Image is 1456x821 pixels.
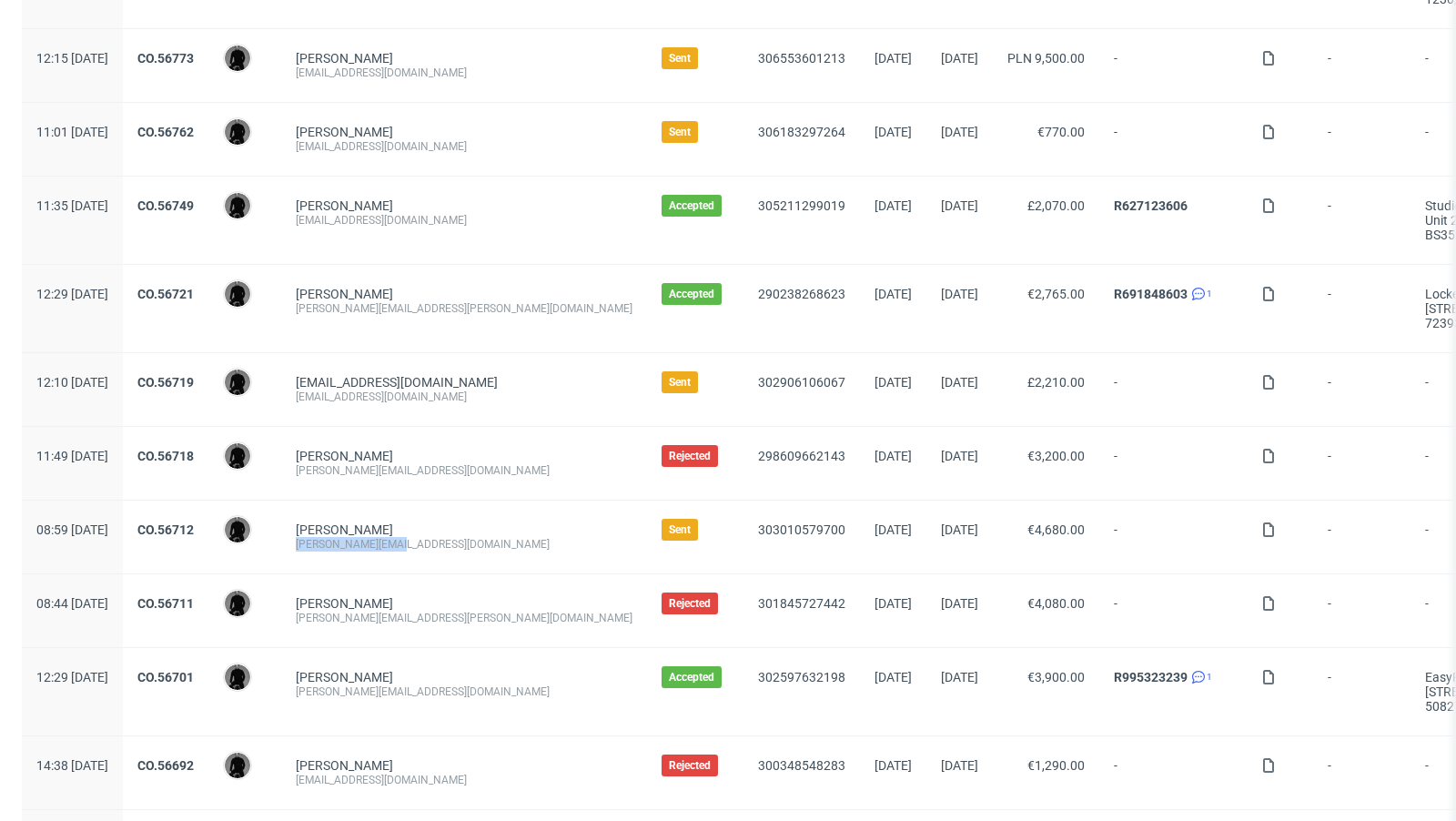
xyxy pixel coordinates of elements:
[137,449,194,463] a: CO.56718
[1114,375,1232,404] span: -
[758,375,845,390] a: 302906106067
[225,664,250,690] img: Dawid Urbanowicz
[941,198,978,213] span: [DATE]
[296,670,393,684] a: [PERSON_NAME]
[225,193,250,218] img: Dawid Urbanowicz
[296,51,393,66] a: [PERSON_NAME]
[296,596,393,611] a: [PERSON_NAME]
[137,522,194,537] a: CO.56712
[669,51,691,66] span: Sent
[296,758,393,773] a: [PERSON_NAME]
[1114,522,1232,552] span: -
[758,596,845,611] a: 301845727442
[36,670,108,684] span: 12:29 [DATE]
[1027,375,1085,390] span: £2,210.00
[669,287,714,301] span: Accepted
[758,198,845,213] a: 305211299019
[1114,596,1232,625] span: -
[296,66,632,80] div: [EMAIL_ADDRESS][DOMAIN_NAME]
[758,758,845,773] a: 300348548283
[225,591,250,616] img: Dawid Urbanowicz
[137,51,194,66] a: CO.56773
[296,522,393,537] a: [PERSON_NAME]
[941,51,978,66] span: [DATE]
[1328,198,1396,242] span: -
[296,375,498,390] span: [EMAIL_ADDRESS][DOMAIN_NAME]
[669,758,711,773] span: Rejected
[875,375,912,390] span: [DATE]
[1328,375,1396,404] span: -
[941,125,978,139] span: [DATE]
[36,287,108,301] span: 12:29 [DATE]
[225,753,250,778] img: Dawid Urbanowicz
[1114,51,1232,80] span: -
[875,758,912,773] span: [DATE]
[137,758,194,773] a: CO.56692
[296,287,393,301] a: [PERSON_NAME]
[137,287,194,301] a: CO.56721
[137,670,194,684] a: CO.56701
[296,390,632,404] div: [EMAIL_ADDRESS][DOMAIN_NAME]
[669,670,714,684] span: Accepted
[296,198,393,213] a: [PERSON_NAME]
[1207,670,1212,684] span: 1
[758,449,845,463] a: 298609662143
[941,449,978,463] span: [DATE]
[36,375,108,390] span: 12:10 [DATE]
[758,125,845,139] a: 306183297264
[36,596,108,611] span: 08:44 [DATE]
[758,287,845,301] a: 290238268623
[296,139,632,154] div: [EMAIL_ADDRESS][DOMAIN_NAME]
[1207,287,1212,301] span: 1
[296,301,632,316] div: [PERSON_NAME][EMAIL_ADDRESS][PERSON_NAME][DOMAIN_NAME]
[225,46,250,71] img: Dawid Urbanowicz
[225,119,250,145] img: Dawid Urbanowicz
[1114,449,1232,478] span: -
[1027,522,1085,537] span: €4,680.00
[296,537,632,552] div: [PERSON_NAME][EMAIL_ADDRESS][DOMAIN_NAME]
[875,287,912,301] span: [DATE]
[875,51,912,66] span: [DATE]
[36,51,108,66] span: 12:15 [DATE]
[1188,670,1212,684] a: 1
[1027,449,1085,463] span: €3,200.00
[36,125,108,139] span: 11:01 [DATE]
[1328,522,1396,552] span: -
[1007,51,1085,66] span: PLN 9,500.00
[941,670,978,684] span: [DATE]
[296,611,632,625] div: [PERSON_NAME][EMAIL_ADDRESS][PERSON_NAME][DOMAIN_NAME]
[1027,670,1085,684] span: €3,900.00
[36,198,108,213] span: 11:35 [DATE]
[669,198,714,213] span: Accepted
[875,670,912,684] span: [DATE]
[1027,287,1085,301] span: €2,765.00
[1328,125,1396,154] span: -
[941,758,978,773] span: [DATE]
[669,596,711,611] span: Rejected
[758,522,845,537] a: 303010579700
[1114,287,1188,301] a: R691848603
[296,684,632,699] div: [PERSON_NAME][EMAIL_ADDRESS][DOMAIN_NAME]
[1037,125,1085,139] span: €770.00
[296,213,632,228] div: [EMAIL_ADDRESS][DOMAIN_NAME]
[875,198,912,213] span: [DATE]
[669,449,711,463] span: Rejected
[669,375,691,390] span: Sent
[225,281,250,307] img: Dawid Urbanowicz
[875,596,912,611] span: [DATE]
[1328,758,1396,787] span: -
[296,125,393,139] a: [PERSON_NAME]
[36,449,108,463] span: 11:49 [DATE]
[758,51,845,66] a: 306553601213
[1328,670,1396,714] span: -
[1328,287,1396,330] span: -
[941,287,978,301] span: [DATE]
[1114,125,1232,154] span: -
[875,449,912,463] span: [DATE]
[1027,758,1085,773] span: €1,290.00
[1114,758,1232,787] span: -
[941,596,978,611] span: [DATE]
[225,370,250,395] img: Dawid Urbanowicz
[758,670,845,684] a: 302597632198
[941,522,978,537] span: [DATE]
